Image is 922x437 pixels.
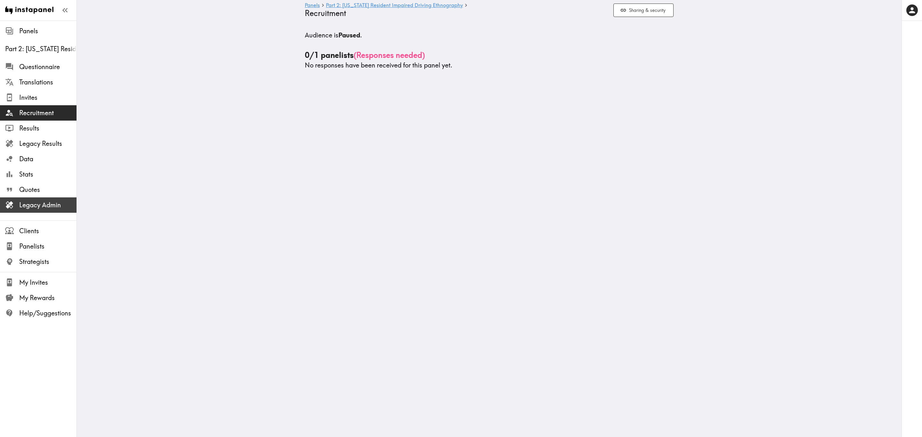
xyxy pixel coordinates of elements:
[305,31,674,70] div: No responses have been received for this panel yet.
[19,27,77,36] span: Panels
[305,9,608,18] h4: Recruitment
[19,62,77,71] span: Questionnaire
[305,31,674,40] h5: Audience is .
[19,201,77,210] span: Legacy Admin
[19,93,77,102] span: Invites
[19,170,77,179] span: Stats
[19,242,77,251] span: Panelists
[5,44,77,53] span: Part 2: [US_STATE] Resident Impaired Driving Ethnography
[305,3,320,9] a: Panels
[19,108,77,117] span: Recruitment
[19,226,77,235] span: Clients
[19,155,77,163] span: Data
[613,4,674,17] button: Sharing & security
[326,3,463,9] a: Part 2: [US_STATE] Resident Impaired Driving Ethnography
[305,50,354,60] b: 0/1 panelists
[338,31,360,39] b: Paused
[19,124,77,133] span: Results
[19,185,77,194] span: Quotes
[19,278,77,287] span: My Invites
[19,293,77,302] span: My Rewards
[19,257,77,266] span: Strategists
[19,309,77,318] span: Help/Suggestions
[5,44,77,53] div: Part 2: Utah Resident Impaired Driving Ethnography
[19,78,77,87] span: Translations
[354,50,425,60] span: ( Responses needed )
[19,139,77,148] span: Legacy Results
